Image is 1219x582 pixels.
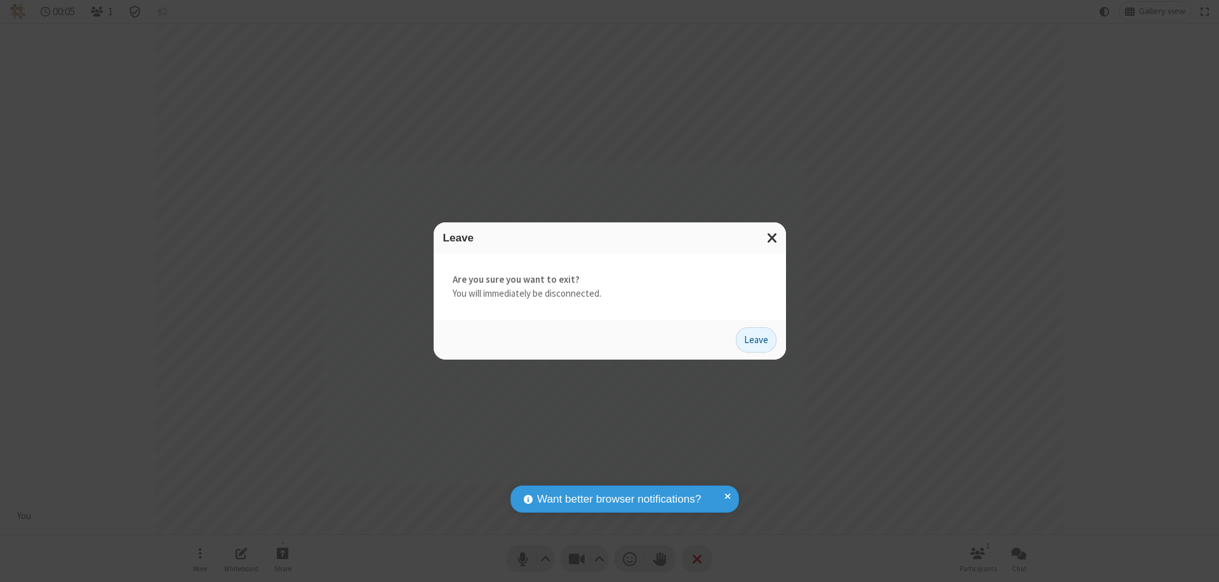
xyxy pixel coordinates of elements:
h3: Leave [443,232,776,244]
span: Want better browser notifications? [537,491,701,508]
button: Close modal [759,222,786,254]
strong: Are you sure you want to exit? [453,273,767,287]
div: You will immediately be disconnected. [434,254,786,320]
button: Leave [736,327,776,353]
